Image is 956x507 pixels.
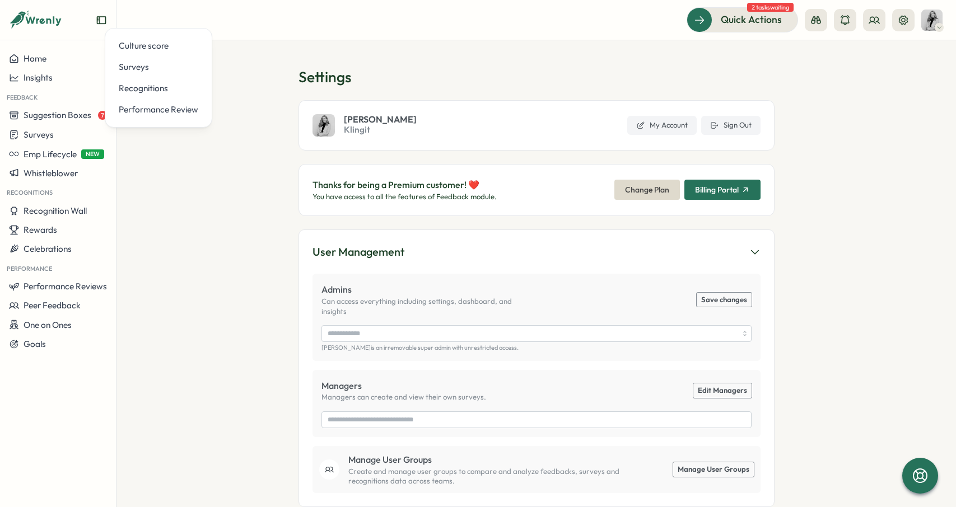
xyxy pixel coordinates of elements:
[313,243,761,261] button: User Management
[114,57,203,78] a: Surveys
[321,344,752,351] p: [PERSON_NAME] is an irremovable super admin with unrestricted access.
[650,120,688,130] span: My Account
[321,379,486,393] p: Managers
[119,82,198,95] div: Recognitions
[673,462,754,477] a: Manage User Groups
[313,114,335,137] img: Kira Elle Cole
[24,110,91,120] span: Suggestion Boxes
[24,320,72,330] span: One on Ones
[81,149,104,159] span: NEW
[697,293,752,307] button: Save changes
[693,383,752,398] a: Edit Managers
[114,99,203,120] a: Performance Review
[348,467,635,486] p: Create and manage user groups to compare and analyze feedbacks, surveys and recognitions data acr...
[348,453,635,467] p: Manage User Groups
[344,124,417,136] span: Klingit
[313,178,497,192] p: Thanks for being a Premium customer! ❤️
[24,129,54,140] span: Surveys
[684,180,761,200] button: Billing Portal
[721,12,782,27] span: Quick Actions
[24,300,81,311] span: Peer Feedback
[344,115,417,124] span: [PERSON_NAME]
[24,53,46,64] span: Home
[114,35,203,57] a: Culture score
[921,10,943,31] img: Kira Elle Cole
[119,40,198,52] div: Culture score
[114,78,203,99] a: Recognitions
[695,186,739,194] span: Billing Portal
[627,116,697,135] a: My Account
[701,116,761,135] button: Sign Out
[614,180,680,200] button: Change Plan
[625,180,669,199] span: Change Plan
[24,281,107,292] span: Performance Reviews
[321,297,537,316] p: Can access everything including settings, dashboard, and insights
[313,192,497,202] p: You have access to all the features of Feedback module.
[747,3,794,12] span: 2 tasks waiting
[299,67,775,87] h1: Settings
[24,224,57,235] span: Rewards
[687,7,798,32] button: Quick Actions
[24,339,46,349] span: Goals
[119,61,198,73] div: Surveys
[724,120,752,130] span: Sign Out
[321,283,537,297] p: Admins
[24,168,78,179] span: Whistleblower
[321,392,486,402] p: Managers can create and view their own surveys.
[119,104,198,116] div: Performance Review
[24,243,72,254] span: Celebrations
[313,243,404,261] div: User Management
[24,72,53,83] span: Insights
[24,149,77,159] span: Emp Lifecycle
[24,205,87,216] span: Recognition Wall
[96,15,107,26] button: Expand sidebar
[98,111,107,120] span: 7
